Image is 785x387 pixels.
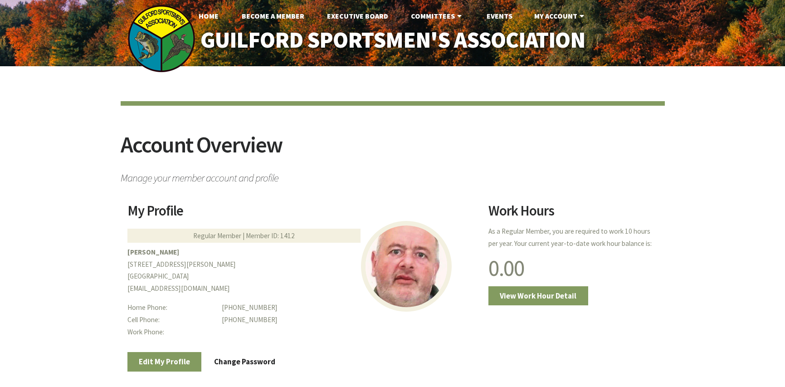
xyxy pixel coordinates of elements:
div: Regular Member | Member ID: 1412 [127,229,361,243]
p: As a Regular Member, you are required to work 10 hours per year. Your current year-to-date work h... [488,225,658,250]
dt: Cell Phone [127,314,215,326]
a: Become A Member [234,7,312,25]
h1: 0.00 [488,257,658,279]
b: [PERSON_NAME] [127,248,179,256]
dt: Work Phone [127,326,215,338]
a: Executive Board [320,7,395,25]
h2: Work Hours [488,204,658,225]
a: Change Password [203,352,287,371]
a: Edit My Profile [127,352,202,371]
a: Guilford Sportsmen's Association [181,21,604,59]
a: Committees [404,7,471,25]
img: logo_sm.png [127,5,195,73]
h2: My Profile [127,204,478,225]
dt: Home Phone [127,302,215,314]
a: View Work Hour Detail [488,286,588,305]
dd: [PHONE_NUMBER] [222,314,477,326]
p: [STREET_ADDRESS][PERSON_NAME] [GEOGRAPHIC_DATA] [EMAIL_ADDRESS][DOMAIN_NAME] [127,246,478,295]
span: Manage your member account and profile [121,167,665,183]
a: My Account [527,7,594,25]
a: Home [191,7,226,25]
a: Events [479,7,520,25]
dd: [PHONE_NUMBER] [222,302,477,314]
h2: Account Overview [121,133,665,167]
